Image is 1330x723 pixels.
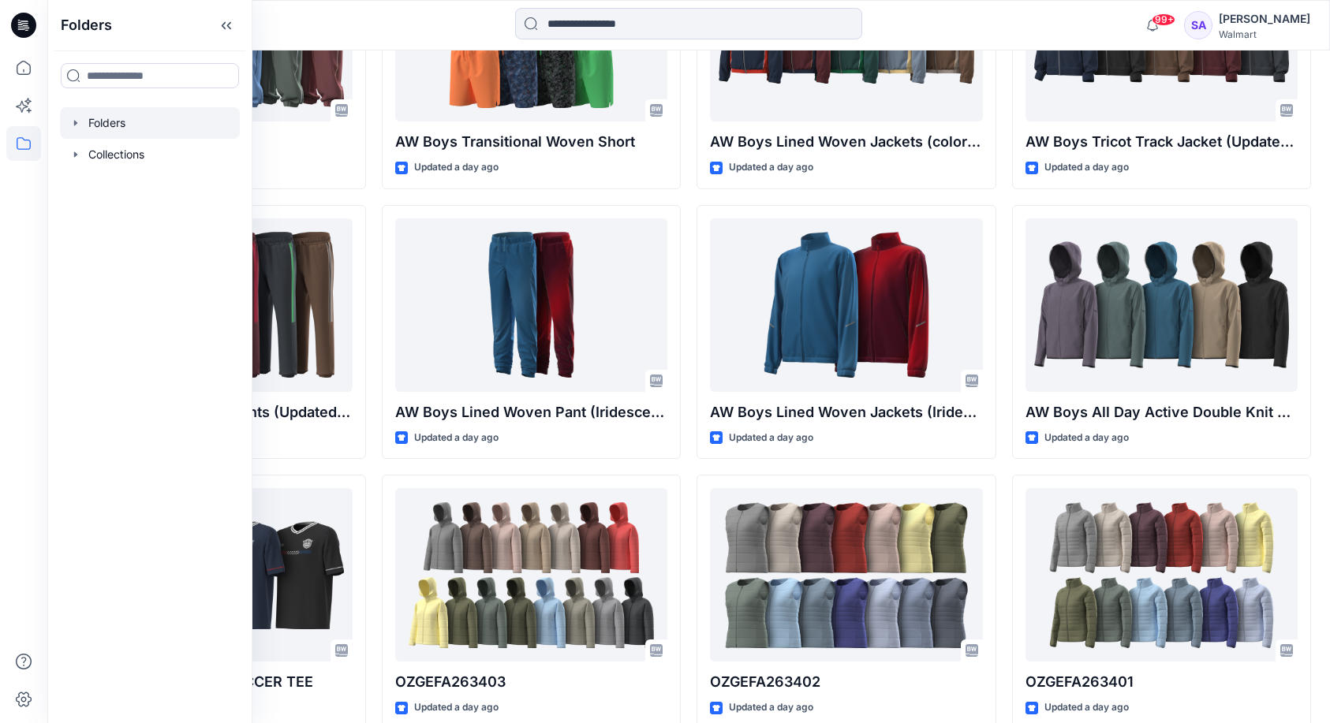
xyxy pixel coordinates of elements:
p: AW Boys All Day Active Double Knit Jackets [1026,401,1298,423]
p: OZGEFA263402 [710,671,983,693]
div: [PERSON_NAME] [1219,9,1310,28]
p: AW Boys Transitional Woven Short [395,131,668,153]
p: Updated a day ago [414,159,499,176]
p: OZGEFA263401 [1026,671,1298,693]
p: AW Boys Tricot Track Jacket (Updated Style) [1026,131,1298,153]
a: AW Boys All Day Active Double Knit Jackets [1026,218,1298,392]
p: Updated a day ago [1044,699,1129,716]
p: Updated a day ago [1044,159,1129,176]
a: AW Boys Lined Woven Pant (Iridescent Fabric) [395,218,668,392]
a: OZGEFA263402 [710,488,983,662]
p: AW Boys Lined Woven Jackets (colorblock) Option 2 [710,131,983,153]
a: OZGEFA263403 [395,488,668,662]
span: 99+ [1152,13,1175,26]
p: Updated a day ago [414,430,499,446]
div: SA [1184,11,1212,39]
p: Updated a day ago [729,159,813,176]
p: OZGEFA263403 [395,671,668,693]
p: Updated a day ago [729,430,813,446]
p: Updated a day ago [729,699,813,716]
p: Updated a day ago [1044,430,1129,446]
div: Walmart [1219,28,1310,40]
a: OZGEFA263401 [1026,488,1298,662]
p: AW Boys Lined Woven Jackets (Iridescent Fabric) [710,401,983,423]
p: AW Boys Lined Woven Pant (Iridescent Fabric) [395,401,668,423]
a: AW Boys Lined Woven Jackets (Iridescent Fabric) [710,218,983,392]
p: Updated a day ago [414,699,499,716]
